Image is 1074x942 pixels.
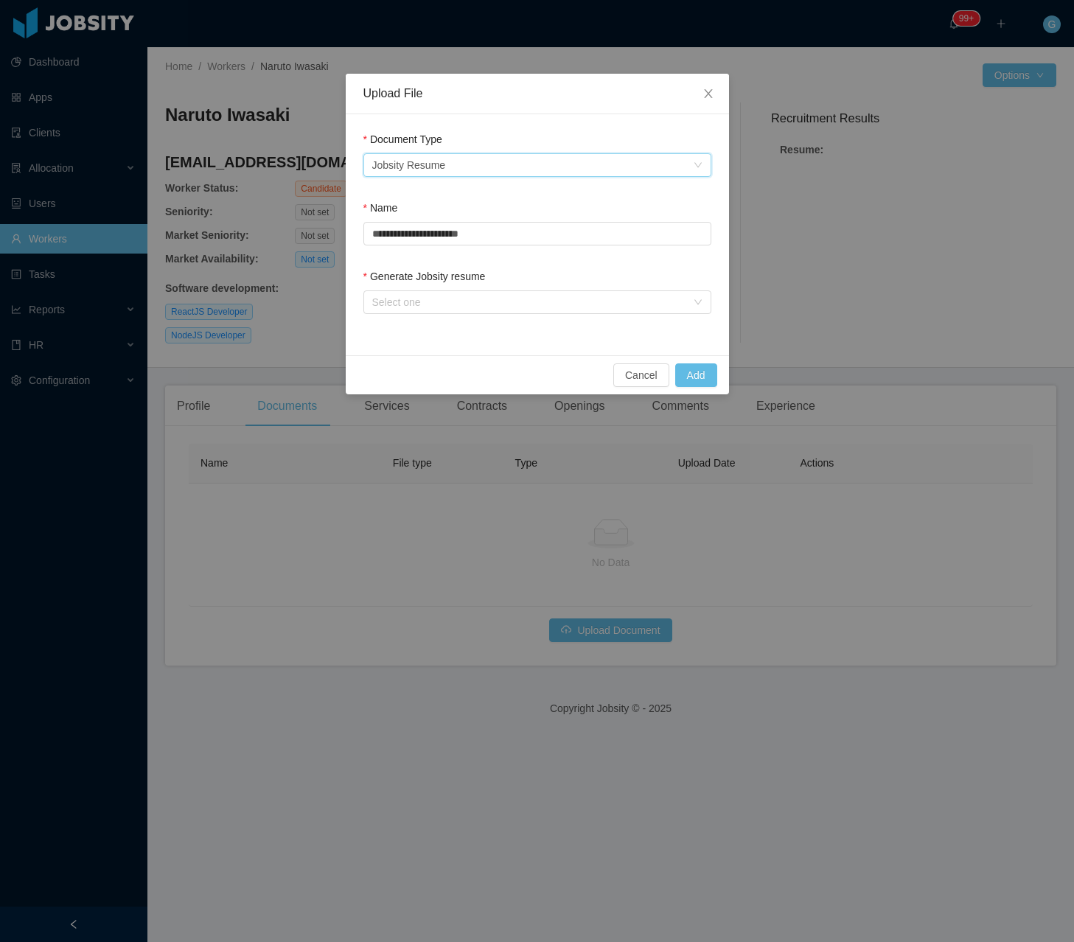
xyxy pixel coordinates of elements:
div: Select one [372,295,686,310]
button: Add [675,363,717,387]
input: Name [363,222,711,245]
label: Name [363,202,398,214]
label: Generate Jobsity resume [363,271,486,282]
label: Document Type [363,133,442,145]
div: Upload File [363,86,711,102]
i: icon: down [694,161,702,171]
button: Close [688,74,729,115]
i: icon: down [694,298,702,308]
button: Cancel [613,363,669,387]
div: Jobsity Resume [372,154,446,176]
i: icon: close [702,88,714,100]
